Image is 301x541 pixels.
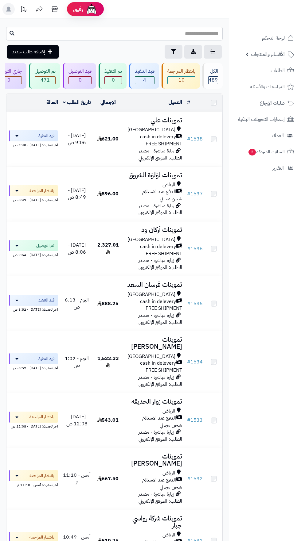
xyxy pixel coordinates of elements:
[61,63,97,89] a: قيد التوصيل 0
[63,99,91,106] a: تاريخ الطلب
[262,34,285,42] span: لوحة التحكم
[65,296,89,311] span: اليوم - 6:13 ص
[187,190,203,198] a: #1537
[251,50,285,59] span: الأقسام والمنتجات
[187,300,203,307] a: #1535
[97,241,119,256] span: 2,327.01
[63,471,91,486] span: أمس - 11:10 م
[233,112,297,127] a: إشعارات التحويلات البنكية
[29,188,54,194] span: بانتظار المراجعة
[187,416,190,424] span: #
[187,475,190,482] span: #
[233,96,297,110] a: طلبات الإرجاع
[169,99,182,106] a: العميل
[9,141,58,148] div: اخر تحديث: [DATE] - 9:48 ص
[97,63,128,89] a: تم التنفيذ 0
[69,77,91,84] span: 0
[187,245,190,252] span: #
[9,251,58,258] div: اخر تحديث: [DATE] - 9:54 ص
[233,128,297,143] a: العملاء
[139,312,182,326] span: زيارة مباشرة - مصدر الطلب: الموقع الإلكتروني
[135,68,154,75] div: قيد التنفيذ
[29,534,54,540] span: بانتظار المراجعة
[36,243,54,249] span: تم التوصيل
[65,355,89,369] span: اليوم - 1:02 ص
[209,77,218,84] span: 489
[127,236,175,243] span: [GEOGRAPHIC_DATA]
[104,68,122,75] div: تم التنفيذ
[187,245,203,252] a: #1536
[29,473,54,479] span: بانتظار المراجعة
[38,356,54,362] span: قيد التنفيذ
[97,190,119,198] span: 596.00
[168,77,195,84] span: 10
[187,358,203,366] a: #1534
[146,250,182,257] span: FREE SHIPMENT
[38,297,54,303] span: قيد التنفيذ
[162,531,175,539] span: الرياض
[105,77,122,84] span: 0
[68,132,86,146] span: [DATE] - 9:06 ص
[9,306,58,312] div: اخر تحديث: [DATE] - 8:52 ص
[125,172,182,179] h3: تموينات لؤلؤة الشروق
[162,181,175,188] span: الرياض
[259,16,295,29] img: logo-2.png
[140,133,176,140] span: cash in delevery
[66,413,88,428] span: [DATE] - 12:08 ص
[9,481,58,488] div: اخر تحديث: أمس - 11:10 م
[260,99,285,107] span: طلبات الإرجاع
[238,115,285,124] span: إشعارات التحويلات البنكية
[139,374,182,388] span: زيارة مباشرة - مصدر الطلب: الموقع الإلكتروني
[146,140,182,148] span: FREE SHIPMENT
[125,515,182,529] h3: تموينات شركة رواسي جبار
[127,353,175,360] span: [GEOGRAPHIC_DATA]
[160,421,182,429] span: شحن مجاني
[272,164,284,172] span: التقارير
[162,408,175,415] span: الرياض
[35,68,56,75] div: تم التوصيل
[125,336,182,350] h3: تموينات [PERSON_NAME]
[160,195,182,202] span: شحن مجاني
[146,366,182,374] span: FREE SHIPMENT
[100,99,116,106] a: الإجمالي
[9,423,58,429] div: اخر تحديث: [DATE] - 12:08 ص
[35,77,55,84] span: 471
[146,305,182,312] span: FREE SHIPMENT
[142,415,176,422] span: الدفع عند الاستلام
[160,63,201,89] a: بانتظار المراجعة 10
[125,226,182,233] h3: تموينات أركان ود
[128,63,160,89] a: قيد التنفيذ 4
[208,68,218,75] div: الكل
[201,63,224,89] a: الكل489
[127,291,175,298] span: [GEOGRAPHIC_DATA]
[9,364,58,371] div: اخر تحديث: [DATE] - 8:52 ص
[187,358,190,366] span: #
[7,45,59,59] a: إضافة طلب جديد
[140,360,176,367] span: cash in delevery
[135,77,154,84] span: 4
[68,187,86,201] span: [DATE] - 8:49 ص
[187,190,190,198] span: #
[85,3,98,15] img: ai-face.png
[233,79,297,94] a: المراجعات والأسئلة
[233,63,297,78] a: الطلبات
[139,490,182,505] span: زيارة مباشرة - مصدر الطلب: الموقع الإلكتروني
[233,161,297,175] a: التقارير
[162,470,175,477] span: الرياض
[68,241,86,256] span: [DATE] - 8:06 ص
[187,99,190,106] a: #
[46,99,58,106] a: الحالة
[140,298,176,305] span: cash in delevery
[167,68,195,75] div: بانتظار المراجعة
[29,414,54,420] span: بانتظار المراجعة
[250,82,285,91] span: المراجعات والأسئلة
[187,135,190,143] span: #
[97,475,119,482] span: 667.50
[271,66,285,75] span: الطلبات
[68,68,92,75] div: قيد التوصيل
[97,416,119,424] span: 543.01
[233,144,297,159] a: السلات المتروكة2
